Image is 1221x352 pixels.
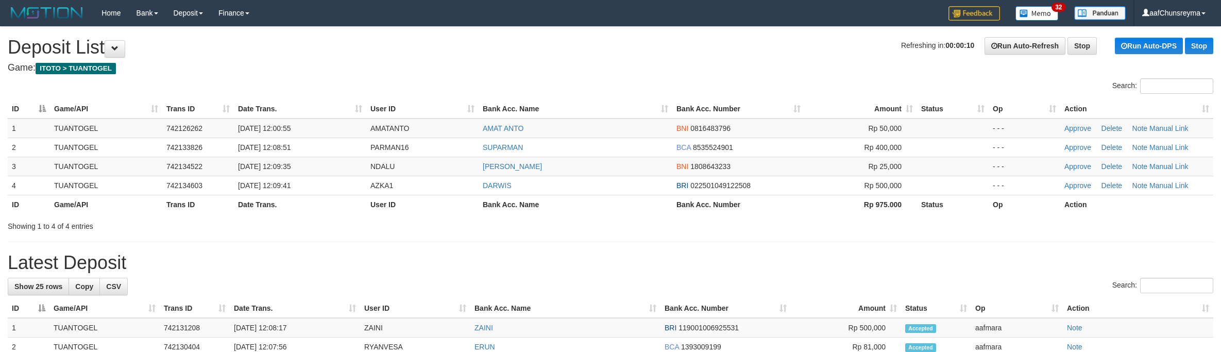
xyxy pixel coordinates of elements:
[864,143,902,152] span: Rp 400,000
[791,318,901,338] td: Rp 500,000
[665,343,679,351] span: BCA
[483,181,512,190] a: DARWIS
[49,318,160,338] td: TUANTOGEL
[8,299,49,318] th: ID: activate to sort column descending
[234,195,366,214] th: Date Trans.
[660,299,791,318] th: Bank Acc. Number: activate to sort column ascending
[238,181,291,190] span: [DATE] 12:09:41
[989,119,1060,138] td: - - -
[690,162,731,171] span: Copy 1808643233 to clipboard
[370,162,395,171] span: NDALU
[1140,78,1213,94] input: Search:
[1015,6,1059,21] img: Button%20Memo.svg
[901,41,974,49] span: Refreshing in:
[985,37,1065,55] a: Run Auto-Refresh
[868,124,902,132] span: Rp 50,000
[166,124,202,132] span: 742126262
[989,99,1060,119] th: Op: activate to sort column ascending
[791,299,901,318] th: Amount: activate to sort column ascending
[676,181,688,190] span: BRI
[917,99,989,119] th: Status: activate to sort column ascending
[1149,124,1189,132] a: Manual Link
[8,37,1213,58] h1: Deposit List
[162,195,234,214] th: Trans ID
[474,343,495,351] a: ERUN
[360,299,470,318] th: User ID: activate to sort column ascending
[805,195,917,214] th: Rp 975.000
[483,124,523,132] a: AMAT ANTO
[8,138,50,157] td: 2
[868,162,902,171] span: Rp 25,000
[917,195,989,214] th: Status
[679,324,739,332] span: Copy 119001006925531 to clipboard
[989,195,1060,214] th: Op
[479,195,672,214] th: Bank Acc. Name
[945,41,974,49] strong: 00:00:10
[166,162,202,171] span: 742134522
[160,299,230,318] th: Trans ID: activate to sort column ascending
[36,63,116,74] span: ITOTO > TUANTOGEL
[370,143,409,152] span: PARMAN16
[8,176,50,195] td: 4
[1064,124,1091,132] a: Approve
[8,318,49,338] td: 1
[665,324,676,332] span: BRI
[370,124,409,132] span: AMATANTO
[905,343,936,352] span: Accepted
[672,195,805,214] th: Bank Acc. Number
[50,138,162,157] td: TUANTOGEL
[989,138,1060,157] td: - - -
[470,299,660,318] th: Bank Acc. Name: activate to sort column ascending
[1115,38,1183,54] a: Run Auto-DPS
[50,157,162,176] td: TUANTOGEL
[238,124,291,132] span: [DATE] 12:00:55
[901,299,971,318] th: Status: activate to sort column ascending
[474,324,493,332] a: ZAINI
[1132,124,1148,132] a: Note
[8,157,50,176] td: 3
[1101,143,1122,152] a: Delete
[676,124,688,132] span: BNI
[370,181,393,190] span: AZKA1
[693,143,733,152] span: Copy 8535524901 to clipboard
[50,176,162,195] td: TUANTOGEL
[1064,181,1091,190] a: Approve
[805,99,917,119] th: Amount: activate to sort column ascending
[690,124,731,132] span: Copy 0816483796 to clipboard
[238,143,291,152] span: [DATE] 12:08:51
[69,278,100,295] a: Copy
[905,324,936,333] span: Accepted
[14,282,62,291] span: Show 25 rows
[162,99,234,119] th: Trans ID: activate to sort column ascending
[8,99,50,119] th: ID: activate to sort column descending
[1067,343,1082,351] a: Note
[672,99,805,119] th: Bank Acc. Number: activate to sort column ascending
[1064,162,1091,171] a: Approve
[989,176,1060,195] td: - - -
[1149,181,1189,190] a: Manual Link
[1060,195,1213,214] th: Action
[1132,162,1148,171] a: Note
[971,299,1063,318] th: Op: activate to sort column ascending
[1112,78,1213,94] label: Search:
[8,253,1213,273] h1: Latest Deposit
[1185,38,1213,54] a: Stop
[1149,143,1189,152] a: Manual Link
[234,99,366,119] th: Date Trans.: activate to sort column ascending
[1067,37,1097,55] a: Stop
[8,5,86,21] img: MOTION_logo.png
[366,195,479,214] th: User ID
[106,282,121,291] span: CSV
[230,299,360,318] th: Date Trans.: activate to sort column ascending
[1074,6,1126,20] img: panduan.png
[166,181,202,190] span: 742134603
[1052,3,1065,12] span: 32
[864,181,902,190] span: Rp 500,000
[483,162,542,171] a: [PERSON_NAME]
[50,195,162,214] th: Game/API
[8,119,50,138] td: 1
[160,318,230,338] td: 742131208
[49,299,160,318] th: Game/API: activate to sort column ascending
[50,99,162,119] th: Game/API: activate to sort column ascending
[1067,324,1082,332] a: Note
